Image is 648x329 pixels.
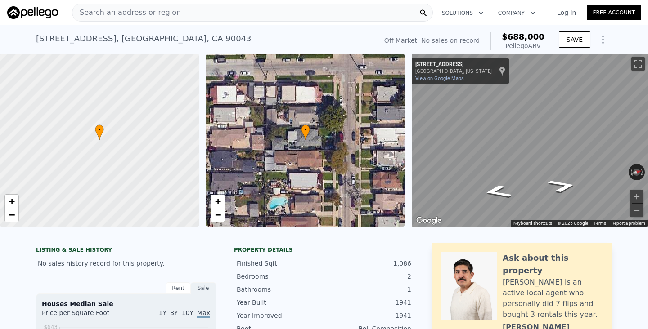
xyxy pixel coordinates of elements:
[435,5,491,21] button: Solutions
[324,272,411,281] div: 2
[324,259,411,268] div: 1,086
[166,282,191,294] div: Rent
[384,36,480,45] div: Off Market. No sales on record
[535,176,589,196] path: Go North, 5th Ave
[237,311,324,320] div: Year Improved
[631,57,645,71] button: Toggle fullscreen view
[503,252,603,277] div: Ask about this property
[412,54,648,227] div: Street View
[237,272,324,281] div: Bedrooms
[182,309,193,316] span: 10Y
[629,164,634,180] button: Rotate counterclockwise
[412,54,648,227] div: Map
[640,164,645,180] button: Rotate clockwise
[414,215,444,227] a: Open this area in Google Maps (opens a new window)
[499,66,505,76] a: Show location on map
[559,31,590,48] button: SAVE
[234,246,414,253] div: Property details
[211,208,225,222] a: Zoom out
[324,311,411,320] div: 1941
[558,221,588,226] span: © 2025 Google
[72,7,181,18] span: Search an address or region
[301,126,310,134] span: •
[5,195,18,208] a: Zoom in
[237,259,324,268] div: Finished Sqft
[503,277,603,320] div: [PERSON_NAME] is an active local agent who personally did 7 flips and bought 3 rentals this year.
[502,41,544,50] div: Pellego ARV
[191,282,216,294] div: Sale
[7,6,58,19] img: Pellego
[197,309,210,318] span: Max
[36,255,216,271] div: No sales history record for this property.
[159,309,166,316] span: 1Y
[502,32,544,41] span: $688,000
[9,196,15,207] span: +
[36,32,252,45] div: [STREET_ADDRESS] , [GEOGRAPHIC_DATA] , CA 90043
[414,215,444,227] img: Google
[612,221,645,226] a: Report a problem
[513,220,552,227] button: Keyboard shortcuts
[471,182,524,201] path: Go South, 5th Ave
[628,167,646,178] button: Reset the view
[324,285,411,294] div: 1
[546,8,587,17] a: Log In
[42,308,126,323] div: Price per Square Foot
[9,209,15,220] span: −
[587,5,641,20] a: Free Account
[170,309,178,316] span: 3Y
[237,298,324,307] div: Year Built
[594,221,606,226] a: Terms (opens in new tab)
[630,190,643,203] button: Zoom in
[301,124,310,140] div: •
[211,195,225,208] a: Zoom in
[215,196,220,207] span: +
[42,299,210,308] div: Houses Median Sale
[324,298,411,307] div: 1941
[415,61,492,68] div: [STREET_ADDRESS]
[415,76,464,81] a: View on Google Maps
[95,124,104,140] div: •
[415,68,492,74] div: [GEOGRAPHIC_DATA], [US_STATE]
[594,31,612,49] button: Show Options
[36,246,216,255] div: LISTING & SALE HISTORY
[5,208,18,222] a: Zoom out
[95,126,104,134] span: •
[491,5,543,21] button: Company
[630,204,643,217] button: Zoom out
[237,285,324,294] div: Bathrooms
[215,209,220,220] span: −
